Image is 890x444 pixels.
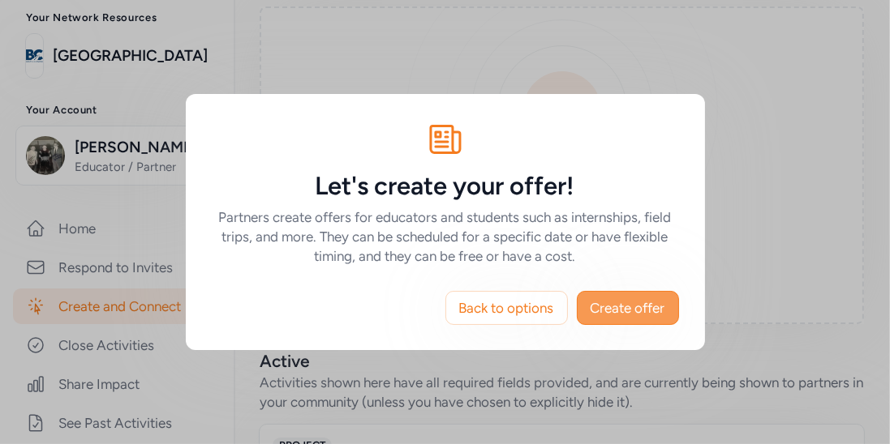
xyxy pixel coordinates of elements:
button: Back to options [445,291,568,325]
span: Create offer [591,298,665,318]
span: Back to options [459,298,554,318]
h5: Let's create your offer! [212,172,679,201]
button: Create offer [577,291,679,325]
h6: Partners create offers for educators and students such as internships, field trips, and more. The... [212,207,679,266]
